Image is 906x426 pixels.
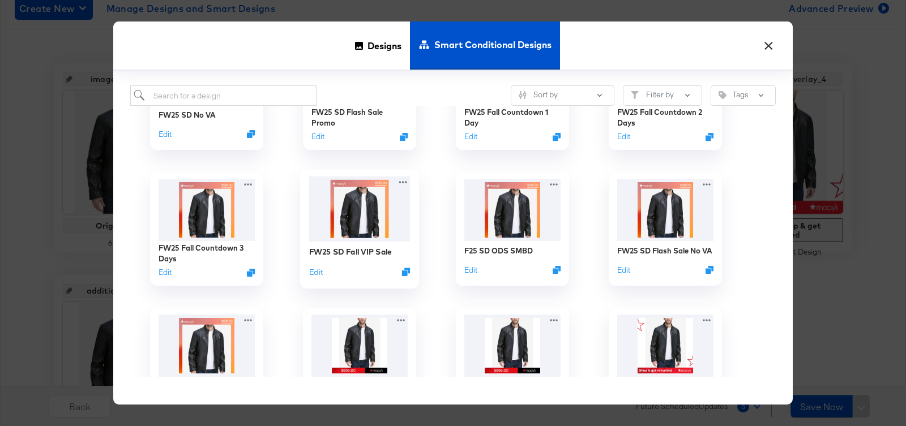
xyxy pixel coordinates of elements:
button: SlidersSort by [511,85,614,106]
div: F25 SD ODS SMBDEditDuplicate [456,173,569,286]
svg: Duplicate [706,266,713,274]
button: Edit [159,129,172,140]
div: FW25 Fall Countdown 1 Day [464,107,561,128]
img: tQwg391egKWW_JSaQwptqw.jpg [159,179,255,241]
button: Edit [309,266,323,277]
button: Edit [464,265,477,276]
img: tQwg391egKWW_JSaQwptqw.jpg [309,177,411,242]
button: Edit [159,268,172,278]
svg: Duplicate [553,133,561,141]
button: Edit [617,132,630,143]
div: FW25 SD Fall VIP Sale [309,246,392,257]
svg: Duplicate [400,133,408,141]
div: FW25 Fall Countdown 2 Days [617,107,713,128]
img: tQwg391egKWW_JSaQwptqw.jpg [464,179,561,241]
svg: Duplicate [247,269,255,277]
svg: Duplicate [247,130,255,138]
div: FW25 SD Flash Sale Promo [311,107,408,128]
div: FW25 SD Fall VIP SaleEditDuplicate [300,170,419,289]
button: Edit [464,132,477,143]
img: wSvnUGIbki2OZUD7Lql73g.jpg [464,315,561,377]
button: Edit [311,132,324,143]
svg: Duplicate [553,266,561,274]
div: FW25 SD Flash Sale No VA [617,246,712,256]
div: FW25 SD No VA [159,110,216,121]
span: Smart Conditional Designs [434,20,552,70]
svg: Sliders [519,91,527,99]
svg: Filter [631,91,639,99]
div: FW25 Fall Countdown 3 Days [159,243,255,264]
img: tQwg391egKWW_JSaQwptqw.jpg [159,315,255,377]
button: TagTags [711,85,776,106]
div: FW25 Fall Countdown 3 DaysEditDuplicate [150,173,263,286]
svg: Duplicate [706,133,713,141]
div: F25 SD ODS SMBD [464,246,533,256]
img: tQwg391egKWW_JSaQwptqw.jpg [617,179,713,241]
button: Edit [617,265,630,276]
span: Designs [367,20,401,70]
svg: Tag [719,91,726,99]
div: FW25 SD Flash Sale No VAEditDuplicate [609,173,722,286]
img: wSvnUGIbki2OZUD7Lql73g.jpg [311,315,408,377]
svg: Duplicate [402,268,411,276]
button: FilterFilter by [623,85,702,106]
img: ZLmfbp55AdwZwj5-QGDIcg.jpg [617,315,713,377]
button: × [758,33,779,53]
input: Search for a design [130,85,317,106]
